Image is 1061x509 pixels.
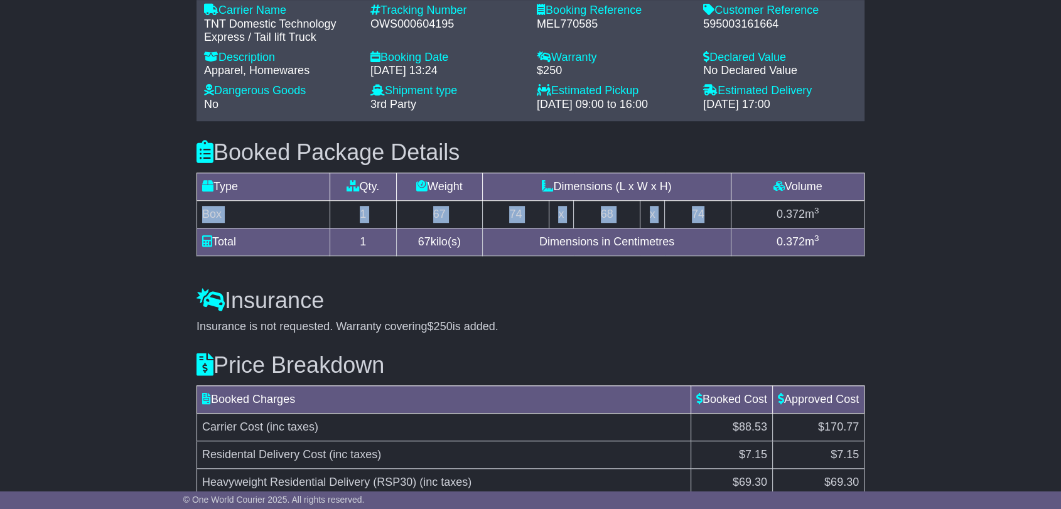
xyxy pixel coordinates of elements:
span: (inc taxes) [329,448,381,461]
div: Estimated Pickup [537,84,691,98]
span: 0.372 [777,208,805,220]
div: Apparel, Homewares [204,64,358,78]
div: Dangerous Goods [204,84,358,98]
span: Residental Delivery Cost [202,448,326,461]
div: Warranty [537,51,691,65]
div: $250 [537,64,691,78]
div: No Declared Value [703,64,857,78]
div: Description [204,51,358,65]
div: 595003161664 [703,18,857,31]
span: Heavyweight Residential Delivery (RSP30) [202,476,416,488]
td: Qty. [330,173,396,200]
span: $69.30 [733,476,767,488]
div: Booking Date [370,51,524,65]
span: 67 [418,235,431,248]
div: Tracking Number [370,4,524,18]
td: Booked Charges [197,385,691,413]
td: x [640,200,664,228]
span: $170.77 [818,421,859,433]
td: Booked Cost [691,385,772,413]
div: TNT Domestic Technology Express / Tail lift Truck [204,18,358,45]
td: Box [197,200,330,228]
div: [DATE] 13:24 [370,64,524,78]
span: $250 [428,320,453,333]
span: $88.53 [733,421,767,433]
td: m [731,200,864,228]
span: 0.372 [777,235,805,248]
h3: Booked Package Details [197,140,864,165]
div: Declared Value [703,51,857,65]
span: (inc taxes) [266,421,318,433]
span: $7.15 [739,448,767,461]
h3: Price Breakdown [197,353,864,378]
td: m [731,228,864,255]
div: OWS000604195 [370,18,524,31]
div: Estimated Delivery [703,84,857,98]
span: 3rd Party [370,98,416,110]
span: Carrier Cost [202,421,263,433]
span: $69.30 [824,476,859,488]
h3: Insurance [197,288,864,313]
div: [DATE] 17:00 [703,98,857,112]
div: Carrier Name [204,4,358,18]
div: Booking Reference [537,4,691,18]
td: x [549,200,573,228]
td: Weight [396,173,482,200]
div: Shipment type [370,84,524,98]
td: Volume [731,173,864,200]
div: MEL770585 [537,18,691,31]
sup: 3 [814,206,819,215]
td: Total [197,228,330,255]
td: 1 [330,200,396,228]
td: Type [197,173,330,200]
td: 67 [396,200,482,228]
td: 1 [330,228,396,255]
td: 74 [665,200,731,228]
span: (inc taxes) [419,476,471,488]
div: Customer Reference [703,4,857,18]
td: Dimensions in Centimetres [482,228,731,255]
span: $7.15 [831,448,859,461]
span: © One World Courier 2025. All rights reserved. [183,495,365,505]
span: No [204,98,218,110]
div: Insurance is not requested. Warranty covering is added. [197,320,864,334]
td: Dimensions (L x W x H) [482,173,731,200]
td: kilo(s) [396,228,482,255]
td: 74 [482,200,549,228]
td: Approved Cost [772,385,864,413]
sup: 3 [814,233,819,243]
td: 68 [574,200,640,228]
div: [DATE] 09:00 to 16:00 [537,98,691,112]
